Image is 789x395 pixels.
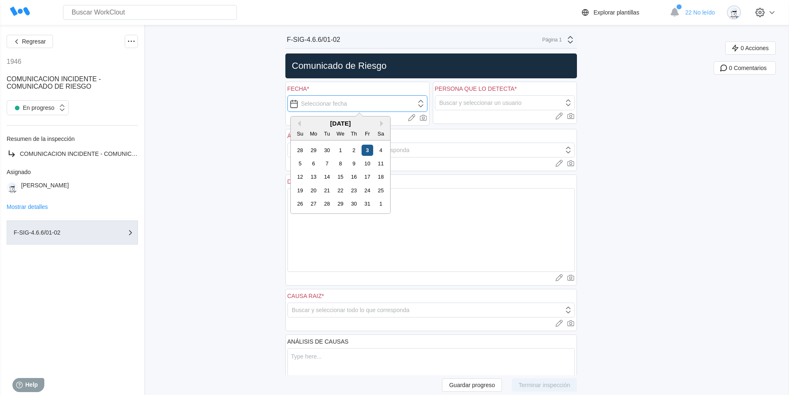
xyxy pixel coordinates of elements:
[580,7,666,17] a: Explorar plantillas
[14,230,97,235] div: F-SIG-4.6.6/01-02
[291,120,390,127] div: [DATE]
[321,128,333,139] div: Tu
[335,198,346,209] div: Choose Wednesday, October 29th, 2025
[287,36,340,44] div: F-SIG-4.6.6/01-02
[594,9,639,16] div: Explorar plantillas
[11,102,54,114] div: En progreso
[321,198,333,209] div: Choose Tuesday, October 28th, 2025
[308,128,319,139] div: Mo
[292,307,410,313] div: Buscar y seleccionar todo lo que corresponda
[362,185,373,196] div: Choose Friday, October 24th, 2025
[380,121,386,126] button: Next Month
[362,171,373,182] div: Choose Friday, October 17th, 2025
[22,39,46,44] span: Regresar
[308,185,319,196] div: Choose Monday, October 20th, 2025
[449,382,495,388] span: Guardar progreso
[287,338,349,345] div: ANÁLISIS DE CAUSAS
[362,198,373,209] div: Choose Friday, October 31st, 2025
[348,198,360,209] div: Choose Thursday, October 30th, 2025
[348,128,360,139] div: Th
[7,182,18,193] img: clout-01.png
[7,136,138,142] div: Resumen de la inspección
[362,128,373,139] div: Fr
[435,85,517,92] div: PERSONA QUE LO DETECTA
[7,149,138,159] a: COMUNICACION INCIDENTE - COMUNICADO DE RIESGO
[375,171,386,182] div: Choose Saturday, October 18th, 2025
[293,143,387,211] div: month 2025-10
[375,128,386,139] div: Sa
[7,169,138,175] div: Asignado
[512,378,577,392] button: Terminar inspección
[729,65,767,71] span: 0 Comentarios
[439,99,521,106] div: Buscar y seleccionar un usuario
[442,378,502,392] button: Guardar progreso
[321,145,333,156] div: Choose Tuesday, September 30th, 2025
[295,121,301,126] button: Previous Month
[741,45,769,51] span: 0 Acciones
[287,85,309,92] div: FECHA
[287,133,338,139] div: ÁREA IMPLICADA
[294,145,306,156] div: Choose Sunday, September 28th, 2025
[519,382,570,388] span: Terminar inspección
[348,145,360,156] div: Choose Thursday, October 2nd, 2025
[20,150,178,157] span: COMUNICACION INCIDENTE - COMUNICADO DE RIESGO
[321,171,333,182] div: Choose Tuesday, October 14th, 2025
[685,9,715,16] span: 22 No leído
[335,171,346,182] div: Choose Wednesday, October 15th, 2025
[335,185,346,196] div: Choose Wednesday, October 22nd, 2025
[7,221,138,245] button: F-SIG-4.6.6/01-02
[335,145,346,156] div: Choose Wednesday, October 1st, 2025
[308,158,319,169] div: Choose Monday, October 6th, 2025
[321,158,333,169] div: Choose Tuesday, October 7th, 2025
[541,37,562,43] div: Página 1
[321,185,333,196] div: Choose Tuesday, October 21st, 2025
[362,145,373,156] div: Choose Friday, October 3rd, 2025
[7,204,48,210] button: Mostrar detalles
[348,171,360,182] div: Choose Thursday, October 16th, 2025
[289,60,574,72] h2: Comunicado de Riesgo
[63,5,237,20] input: Buscar WorkClout
[335,158,346,169] div: Choose Wednesday, October 8th, 2025
[348,158,360,169] div: Choose Thursday, October 9th, 2025
[287,178,363,185] div: DESCRIPCIÓN INCIDENTE
[348,185,360,196] div: Choose Thursday, October 23rd, 2025
[375,198,386,209] div: Choose Saturday, November 1st, 2025
[294,198,306,209] div: Choose Sunday, October 26th, 2025
[308,171,319,182] div: Choose Monday, October 13th, 2025
[7,35,53,48] button: Regresar
[714,61,776,75] button: 0 Comentarios
[375,185,386,196] div: Choose Saturday, October 25th, 2025
[7,75,101,90] span: COMUNICACION INCIDENTE - COMUNICADO DE RIESGO
[7,58,22,65] div: 1946
[375,145,386,156] div: Choose Saturday, October 4th, 2025
[21,182,69,193] div: [PERSON_NAME]
[294,158,306,169] div: Choose Sunday, October 5th, 2025
[294,128,306,139] div: Su
[294,171,306,182] div: Choose Sunday, October 12th, 2025
[727,5,741,19] img: clout-01.png
[362,158,373,169] div: Choose Friday, October 10th, 2025
[308,145,319,156] div: Choose Monday, September 29th, 2025
[294,185,306,196] div: Choose Sunday, October 19th, 2025
[725,41,776,55] button: 0 Acciones
[287,95,427,112] input: Seleccionar fecha
[375,158,386,169] div: Choose Saturday, October 11th, 2025
[287,293,324,299] div: CAUSA RAIZ
[335,128,346,139] div: We
[308,198,319,209] div: Choose Monday, October 27th, 2025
